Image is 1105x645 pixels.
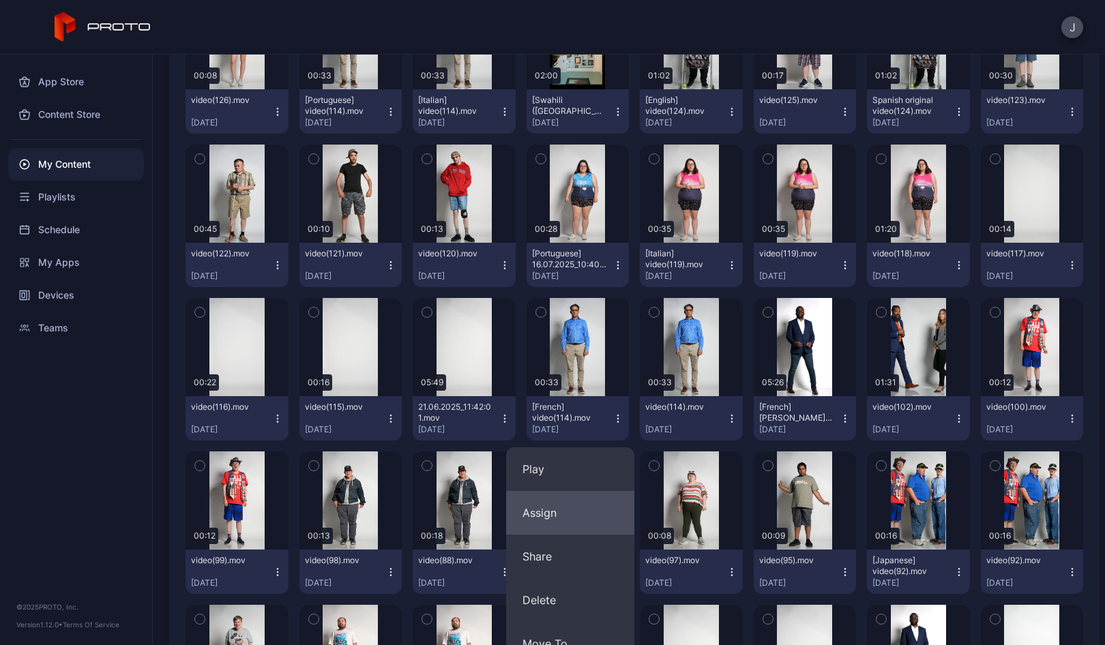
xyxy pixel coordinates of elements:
div: [Portuguese] video(114).mov [305,95,380,117]
button: video(119).mov[DATE] [754,243,857,287]
button: Play [506,447,634,491]
button: [Italian] video(119).mov[DATE] [640,243,743,287]
div: [DATE] [645,577,726,588]
button: Share [506,535,634,578]
div: [DATE] [872,424,954,435]
button: Assign [506,491,634,535]
button: video(121).mov[DATE] [299,243,402,287]
button: video(95).mov[DATE] [754,550,857,594]
div: video(120).mov [418,248,493,259]
a: Terms Of Service [63,620,119,629]
a: App Store [8,65,144,98]
div: video(119).mov [759,248,834,259]
div: [DATE] [872,117,954,128]
div: [Italian] video(114).mov [418,95,493,117]
div: [Japanese] video(92).mov [872,555,947,577]
div: video(116).mov [191,402,266,412]
div: video(95).mov [759,555,834,566]
button: [Italian] video(114).mov[DATE] [413,89,516,134]
div: [DATE] [532,117,613,128]
div: © 2025 PROTO, Inc. [16,601,136,612]
div: [DATE] [418,117,499,128]
button: video(102).mov[DATE] [867,396,970,440]
button: video(115).mov[DATE] [299,396,402,440]
button: J [1061,16,1083,38]
div: video(92).mov [986,555,1061,566]
button: video(123).mov[DATE] [981,89,1084,134]
div: [DATE] [305,271,386,282]
button: [Portuguese] video(114).mov[DATE] [299,89,402,134]
div: [French] video(114).mov [532,402,607,423]
button: video(88).mov[DATE] [413,550,516,594]
div: [DATE] [759,577,840,588]
div: [DATE] [418,577,499,588]
button: [Portuguese] 16.07.2025_10:40:31.mov[DATE] [527,243,630,287]
button: video(98).mov[DATE] [299,550,402,594]
div: [DATE] [872,577,954,588]
div: video(118).mov [872,248,947,259]
div: video(88).mov [418,555,493,566]
div: [DATE] [986,577,1067,588]
button: video(125).mov[DATE] [754,89,857,134]
div: [DATE] [191,424,272,435]
button: 21.06.2025_11:42:01.mov[DATE] [413,396,516,440]
div: [DATE] [645,424,726,435]
div: [DATE] [759,271,840,282]
div: [DATE] [305,117,386,128]
a: My Content [8,148,144,181]
button: [Swahili ([GEOGRAPHIC_DATA])] Go-U2.mov[DATE] [527,89,630,134]
div: video(99).mov [191,555,266,566]
button: video(100).mov[DATE] [981,396,1084,440]
div: video(100).mov [986,402,1061,412]
a: Content Store [8,98,144,131]
div: [DATE] [418,271,499,282]
button: [French] video(114).mov[DATE] [527,396,630,440]
div: [DATE] [532,271,613,282]
button: [Japanese] video(92).mov[DATE] [867,550,970,594]
div: [DATE] [872,271,954,282]
button: video(116).mov[DATE] [186,396,289,440]
a: Schedule [8,213,144,246]
div: [DATE] [191,271,272,282]
button: Delete [506,578,634,622]
div: video(114).mov [645,402,720,412]
button: video(97).mov[DATE] [640,550,743,594]
button: [French] [PERSON_NAME] Go-U English(1).mov[DATE] [754,396,857,440]
div: [DATE] [645,117,726,128]
div: [DATE] [759,117,840,128]
button: video(118).mov[DATE] [867,243,970,287]
a: Teams [8,312,144,344]
div: [DATE] [418,424,499,435]
div: [Italian] video(119).mov [645,248,720,270]
button: video(92).mov[DATE] [981,550,1084,594]
div: [DATE] [986,117,1067,128]
div: video(115).mov [305,402,380,412]
div: video(97).mov [645,555,720,566]
div: [English] video(124).mov [645,95,720,117]
div: video(123).mov [986,95,1061,106]
div: [DATE] [986,424,1067,435]
div: [DATE] [532,424,613,435]
a: Devices [8,279,144,312]
div: [DATE] [759,424,840,435]
button: Spanish original video(124).mov[DATE] [867,89,970,134]
div: [DATE] [305,577,386,588]
a: Playlists [8,181,144,213]
span: Version 1.12.0 • [16,620,63,629]
button: video(117).mov[DATE] [981,243,1084,287]
button: video(114).mov[DATE] [640,396,743,440]
div: [Portuguese] 16.07.2025_10:40:31.mov [532,248,607,270]
div: video(117).mov [986,248,1061,259]
div: [DATE] [986,271,1067,282]
div: My Apps [8,246,144,279]
div: [DATE] [191,577,272,588]
div: video(98).mov [305,555,380,566]
button: video(122).mov[DATE] [186,243,289,287]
